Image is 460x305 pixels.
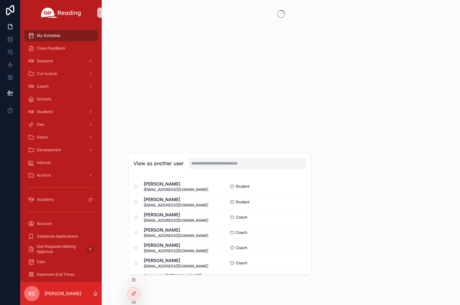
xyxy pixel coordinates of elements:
[144,233,208,238] span: [EMAIL_ADDRESS][DOMAIN_NAME]
[144,273,208,279] span: Makariah [PERSON_NAME]
[24,106,98,118] a: Students
[37,244,84,254] span: Sub Requests Waiting Approval
[45,290,81,297] p: [PERSON_NAME]
[236,184,250,189] span: Student
[144,203,208,208] span: [EMAIL_ADDRESS][DOMAIN_NAME]
[24,243,98,255] a: Sub Requests Waiting Approval0
[24,157,98,168] a: Internal
[24,55,98,67] a: Sessions
[134,159,184,167] h2: View as another user
[236,200,250,205] span: Student
[37,58,53,64] span: Sessions
[144,196,208,203] span: [PERSON_NAME]
[144,181,208,187] span: [PERSON_NAME]
[236,230,247,235] span: Coach
[37,109,53,114] span: Students
[37,122,44,127] span: Dev
[24,144,98,156] a: Development
[236,245,247,250] span: Coach
[24,256,98,268] a: User
[144,257,208,264] span: [PERSON_NAME]
[24,132,98,143] a: Demo
[144,227,208,233] span: [PERSON_NAME]
[144,264,208,269] span: [EMAIL_ADDRESS][DOMAIN_NAME]
[24,269,98,280] a: Assement End Times
[24,93,98,105] a: Schools
[144,242,208,248] span: [PERSON_NAME]
[37,272,74,277] span: Assement End Times
[37,71,57,76] span: Curriculum
[144,248,208,254] span: [EMAIL_ADDRESS][DOMAIN_NAME]
[37,221,52,226] span: Account
[37,84,49,89] span: Coach
[24,170,98,181] a: Archive
[24,68,98,79] a: Curriculum
[24,81,98,92] a: Coach
[37,46,65,51] span: Class Feedback
[20,25,102,282] div: scrollable content
[144,187,208,192] span: [EMAIL_ADDRESS][DOMAIN_NAME]
[236,261,247,266] span: Coach
[144,212,208,218] span: [PERSON_NAME]
[24,218,98,229] a: Account
[37,147,61,152] span: Development
[37,135,48,140] span: Demo
[24,119,98,130] a: Dev
[24,30,98,41] a: My Schedule
[236,215,247,220] span: Coach
[37,259,45,264] span: User
[144,218,208,223] span: [EMAIL_ADDRESS][DOMAIN_NAME]
[37,197,54,202] span: Academy
[37,173,51,178] span: Archive
[37,160,51,165] span: Internal
[41,8,81,18] img: App logo
[24,43,98,54] a: Class Feedback
[37,234,78,239] span: Substitute Applications
[24,194,98,205] a: Academy
[37,33,60,38] span: My Schedule
[28,290,36,297] span: BC
[86,245,94,253] div: 0
[37,97,51,102] span: Schools
[24,231,98,242] a: Substitute Applications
